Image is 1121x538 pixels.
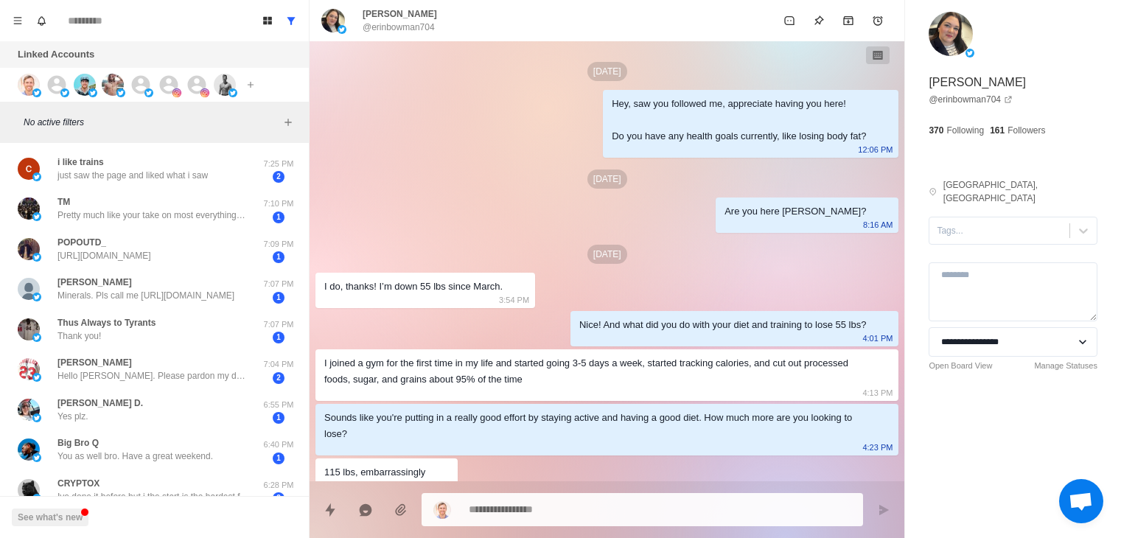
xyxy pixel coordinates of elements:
p: 7:25 PM [260,158,297,170]
p: just saw the page and liked what i saw [57,169,208,182]
img: picture [338,25,346,34]
p: 8:16 AM [863,217,893,233]
p: 4:13 PM [862,385,893,401]
p: You as well bro. Have a great weekend. [57,450,213,463]
img: picture [929,12,973,56]
p: [DATE] [587,245,627,264]
p: Minerals. Pls call me [URL][DOMAIN_NAME] [57,289,234,302]
span: 1 [273,212,284,223]
p: Linked Accounts [18,47,94,62]
img: picture [18,399,40,421]
p: 6:55 PM [260,399,297,411]
img: picture [18,278,40,300]
button: Add account [242,76,259,94]
p: i like trains [57,156,104,169]
p: [PERSON_NAME] [57,356,132,369]
p: 6:40 PM [260,439,297,451]
button: Show all conversations [279,9,303,32]
span: 1 [273,332,284,343]
img: picture [102,74,124,96]
div: Hey, saw you followed me, appreciate having you here! Do you have any health goals currently, lik... [612,96,866,144]
div: I do, thanks! I’m down 55 lbs since March. [324,279,503,295]
p: Ive done it before but i the start is the hardest for me [57,490,249,503]
p: 12:06 PM [858,142,893,158]
p: 6:28 PM [260,479,297,492]
span: 3 [273,492,284,504]
img: picture [32,373,41,382]
img: picture [18,439,40,461]
img: picture [116,88,125,97]
p: 4:01 PM [862,330,893,346]
p: Followers [1007,124,1045,137]
div: I joined a gym for the first time in my life and started going 3-5 days a week, started tracking ... [324,355,866,388]
a: @erinbowman704 [929,93,1013,106]
p: 3:54 PM [499,292,529,308]
button: Add reminder [863,6,893,35]
p: POPOUTD_ [57,236,106,249]
button: Archive [834,6,863,35]
img: picture [433,501,451,519]
img: picture [18,479,40,501]
img: picture [18,158,40,180]
p: [PERSON_NAME] [929,74,1026,91]
div: Are you here [PERSON_NAME]? [724,203,866,220]
p: 370 [929,124,943,137]
img: picture [32,88,41,97]
img: picture [18,238,40,260]
button: Send message [869,495,898,525]
img: picture [88,88,97,97]
p: 161 [990,124,1005,137]
p: Yes plz. [57,410,88,423]
span: 1 [273,292,284,304]
p: [DATE] [587,62,627,81]
p: Thank you! [57,329,101,343]
p: @erinbowman704 [363,21,435,34]
img: picture [32,293,41,301]
p: 7:09 PM [260,238,297,251]
p: [URL][DOMAIN_NAME] [57,249,151,262]
img: picture [32,333,41,342]
img: picture [172,88,181,97]
p: Pretty much like your take on most everything…faith, family, food, training. Good stuff! [57,209,249,222]
p: [GEOGRAPHIC_DATA], [GEOGRAPHIC_DATA] [943,178,1097,205]
img: picture [32,413,41,422]
img: picture [18,318,40,340]
img: picture [200,88,209,97]
img: picture [32,253,41,262]
img: picture [32,453,41,462]
button: Quick replies [315,495,345,525]
a: Open Board View [929,360,992,372]
p: CRYPTOX [57,477,99,490]
div: 115 lbs, embarrassingly [324,464,425,481]
img: picture [32,212,41,221]
button: Board View [256,9,279,32]
button: Add filters [279,113,297,131]
button: Pin [804,6,834,35]
p: Hello [PERSON_NAME]. Please pardon my delayed follow-up. I need to get back on shape. Mid-40's, d... [57,369,249,382]
button: Mark as unread [775,6,804,35]
span: 2 [273,171,284,183]
img: picture [18,74,40,96]
a: Manage Statuses [1034,360,1097,372]
span: 1 [273,453,284,464]
p: 7:07 PM [260,318,297,331]
p: [PERSON_NAME] [57,276,132,289]
img: picture [321,9,345,32]
img: picture [965,49,974,57]
p: 4:25 PM [422,478,452,494]
p: Thus Always to Tyrants [57,316,156,329]
img: picture [18,358,40,380]
p: No active filters [24,116,279,129]
p: 7:04 PM [260,358,297,371]
div: Nice! And what did you do with your diet and training to lose 55 lbs? [579,317,867,333]
button: Menu [6,9,29,32]
div: Sounds like you're putting in a really good effort by staying active and having a good diet. How ... [324,410,866,442]
span: 1 [273,412,284,424]
img: picture [60,88,69,97]
p: 7:10 PM [260,198,297,210]
img: picture [32,172,41,181]
a: Open chat [1059,479,1103,523]
img: picture [214,74,236,96]
span: 2 [273,372,284,384]
button: Reply with AI [351,495,380,525]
